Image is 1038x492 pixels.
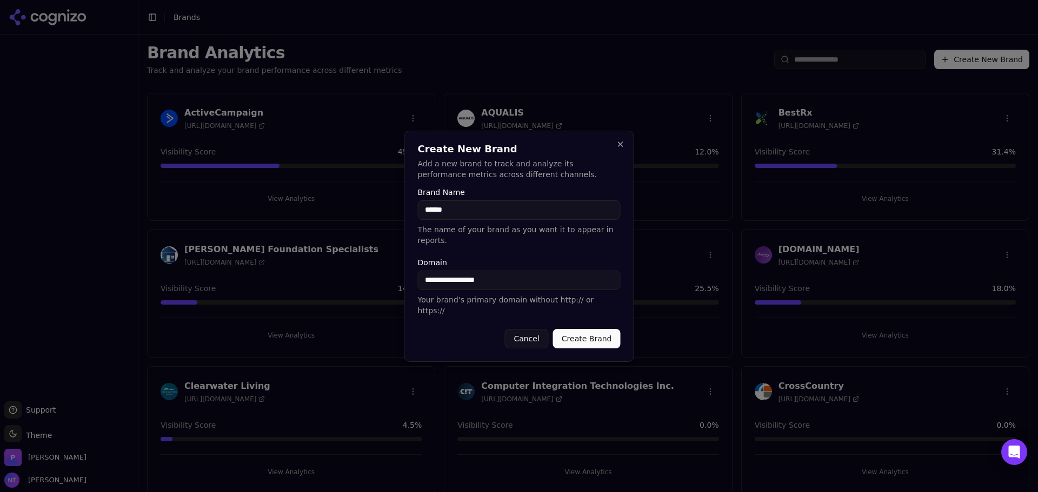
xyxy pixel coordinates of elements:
[418,294,621,316] p: Your brand's primary domain without http:// or https://
[418,224,621,246] p: The name of your brand as you want it to appear in reports.
[504,329,548,348] button: Cancel
[418,188,621,196] label: Brand Name
[418,158,621,180] p: Add a new brand to track and analyze its performance metrics across different channels.
[418,259,621,266] label: Domain
[418,144,621,154] h2: Create New Brand
[553,329,621,348] button: Create Brand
